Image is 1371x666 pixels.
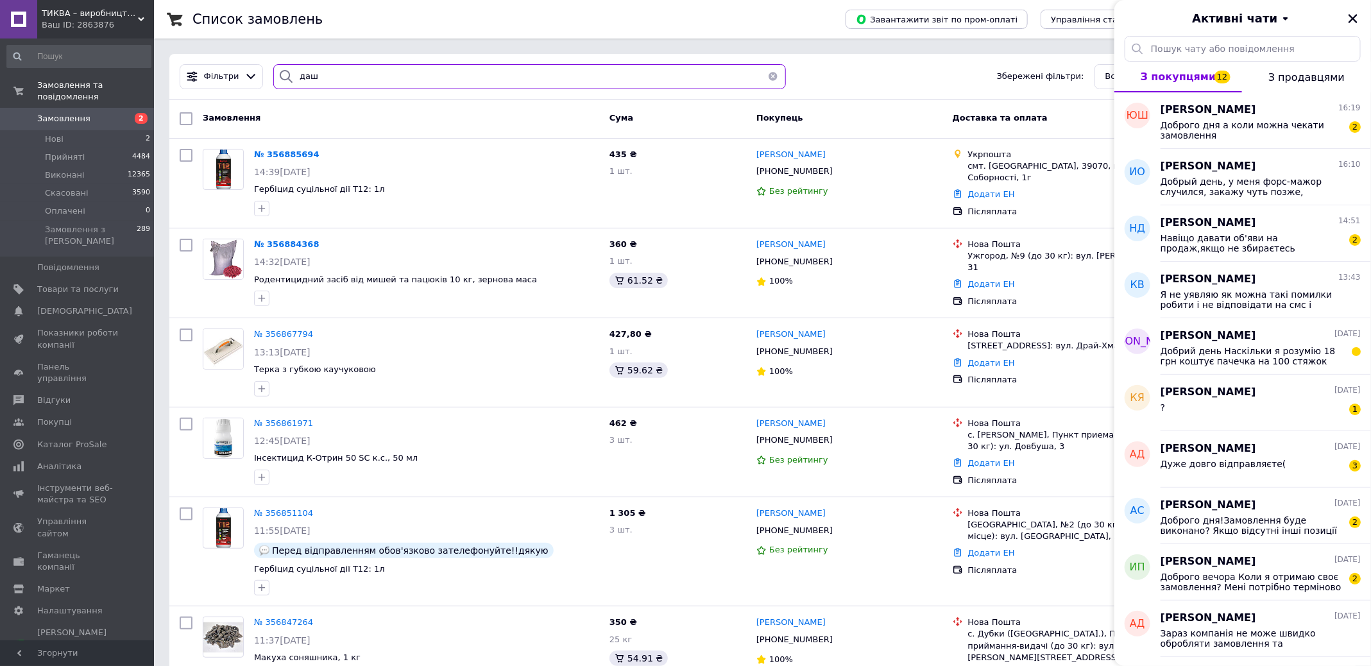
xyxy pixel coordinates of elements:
span: № 356861971 [254,418,313,428]
span: Маркет [37,583,70,595]
div: Післяплата [968,475,1178,486]
span: 3 шт. [609,435,633,445]
span: [PHONE_NUMBER] [756,525,833,535]
span: [DATE] [1334,385,1361,396]
span: [DEMOGRAPHIC_DATA] [37,305,132,317]
span: 1 шт. [609,346,633,356]
span: 16:10 [1338,159,1361,170]
a: [PERSON_NAME] [756,418,826,430]
span: Доброго вечора Коли я отримаю своє замовлення? Мені потрібно терміново Я була впевнена, що сьогод... [1161,572,1343,592]
a: № 356867794 [254,329,313,339]
span: [PERSON_NAME] [756,329,826,339]
a: Додати ЕН [968,458,1015,468]
span: Доброго дня!Замовлення буде виконано? Якщо відсутні інші позиції крім гербіцидів, я можу скасуват... [1161,515,1343,536]
div: Нова Пошта [968,508,1178,519]
div: [STREET_ADDRESS]: вул. Драй-Хмари, 50 [968,340,1178,352]
div: Нова Пошта [968,418,1178,429]
span: Замовлення з [PERSON_NAME] [45,224,137,247]
span: Відгуки [37,395,71,406]
span: [PHONE_NUMBER] [756,257,833,266]
span: 0 [146,205,150,217]
span: [PERSON_NAME] [1161,498,1256,513]
span: Замовлення та повідомлення [37,80,154,103]
span: Інструменти веб-майстра та SEO [37,482,119,506]
a: № 356851104 [254,508,313,518]
input: Пошук [6,45,151,68]
span: 2 [1349,121,1361,133]
span: 14:32[DATE] [254,257,311,267]
span: АД [1130,617,1145,631]
span: 100% [769,654,793,664]
button: З покупцями12 [1114,62,1242,92]
span: 12 [1214,71,1230,83]
a: [PERSON_NAME] [756,508,826,520]
span: Каталог ProSale [37,439,106,450]
button: Очистить [760,64,786,89]
span: 289 [137,224,150,247]
span: [PERSON_NAME] [756,418,826,428]
a: Фото товару [203,149,244,190]
div: [GEOGRAPHIC_DATA], №2 (до 30 кг на одне місце): вул. [GEOGRAPHIC_DATA], 2 [968,519,1178,542]
span: [DATE] [1334,554,1361,565]
span: ? [1161,402,1165,413]
span: 2 [1349,517,1361,528]
a: Додати ЕН [968,189,1015,199]
div: с. Дубки ([GEOGRAPHIC_DATA].), Пункт приймання-видачі (до 30 кг): вул. [PERSON_NAME][STREET_ADDRESS] [968,628,1178,663]
a: [PERSON_NAME] [756,617,826,629]
span: 2 [1349,234,1361,246]
span: [PERSON_NAME] [756,508,826,518]
button: З продавцями [1242,62,1371,92]
span: Повідомлення [37,262,99,273]
span: 13:43 [1338,272,1361,283]
span: Я не уявляю як можна такі помилки робити і не відповідати на смс і дзвінки [1161,289,1343,310]
a: Фото товару [203,239,244,280]
span: Без рейтингу [769,186,828,196]
span: 1 шт. [609,256,633,266]
span: З продавцями [1268,71,1345,83]
a: № 356847264 [254,617,313,627]
div: с. [PERSON_NAME], Пункт приема-выдачи (до 30 кг): ул. Довбуша, 3 [968,429,1178,452]
span: Фільтри [204,71,239,83]
img: Фото товару [216,149,231,189]
a: Інсектицид К-Отрин 50 SC к.с., 50 мл [254,453,418,463]
span: Добрий день Наскільки я розумію 18 грн коштує пачечка на 100 стяжок Мені приїхало 20 стяжок по од... [1161,346,1343,366]
a: Гербіцид суцільної дії Т12: 1л [254,184,385,194]
span: [PHONE_NUMBER] [756,166,833,176]
button: НД[PERSON_NAME]14:51Навіщо давати об'яви на продаж,якщо не збираєтесь виконувати замовлення2 [1114,205,1371,262]
span: 12365 [128,169,150,181]
button: Активні чати [1150,10,1335,27]
span: [DATE] [1334,329,1361,339]
span: № 356885694 [254,149,319,159]
span: Аналітика [37,461,81,472]
span: 11:37[DATE] [254,635,311,645]
span: 16:19 [1338,103,1361,114]
span: [PHONE_NUMBER] [756,346,833,356]
a: Фото товару [203,508,244,549]
div: Нова Пошта [968,239,1178,250]
span: Покупець [756,113,803,123]
span: Прийняті [45,151,85,163]
div: 61.52 ₴ [609,273,668,288]
a: Фото товару [203,329,244,370]
span: 2 [135,113,148,124]
div: Ужгород, №9 (до 30 кг): вул. [PERSON_NAME], 31 [968,250,1178,273]
span: Всі [1105,71,1118,83]
span: Скасовані [45,187,89,199]
img: Фото товару [203,622,243,653]
span: 1 [1349,404,1361,415]
span: [PERSON_NAME] [1161,611,1256,626]
span: Доброго дня а коли можна чекати замовлення [1161,120,1343,141]
div: 59.62 ₴ [609,363,668,378]
span: Терка з губкою каучуковою [254,364,376,374]
span: Покупці [37,416,72,428]
span: Нові [45,133,64,145]
span: 1 305 ₴ [609,508,645,518]
span: ИП [1130,560,1145,575]
button: ЮШ[PERSON_NAME]16:19Доброго дня а коли можна чекати замовлення2 [1114,92,1371,149]
span: Добрый день, у меня форс-мажор случился, закажу чуть позже, простите за неудобства. [1161,176,1343,197]
span: АС [1130,504,1145,518]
